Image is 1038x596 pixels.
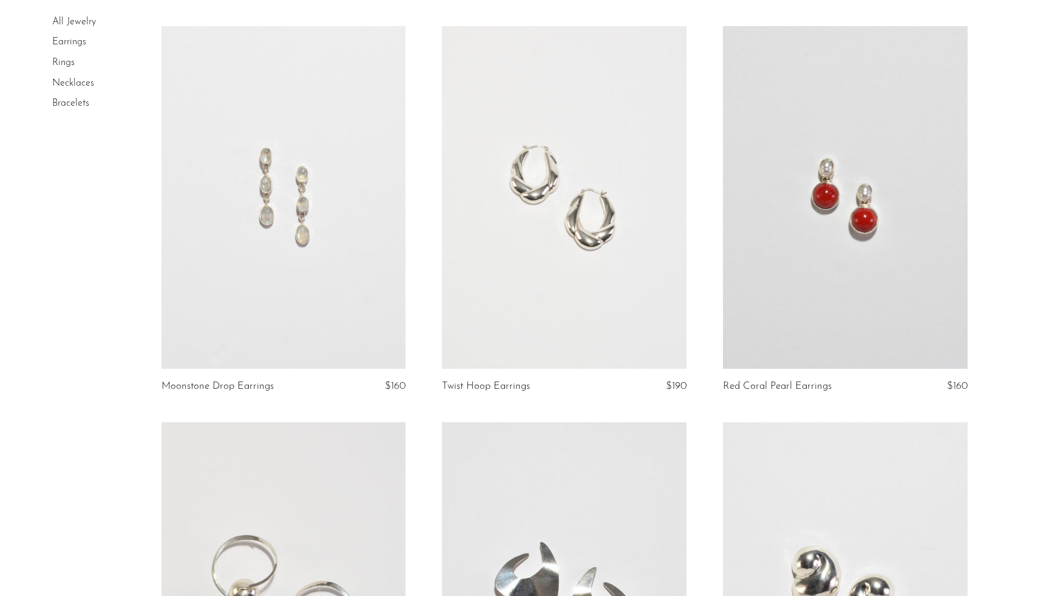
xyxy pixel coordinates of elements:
span: $160 [385,381,405,391]
a: Red Coral Pearl Earrings [723,381,832,392]
a: All Jewelry [52,17,96,27]
a: Moonstone Drop Earrings [161,381,274,392]
a: Necklaces [52,78,94,88]
a: Bracelets [52,98,89,108]
span: $190 [666,381,687,391]
span: $160 [947,381,968,391]
a: Rings [52,58,75,67]
a: Twist Hoop Earrings [442,381,530,392]
a: Earrings [52,38,86,47]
